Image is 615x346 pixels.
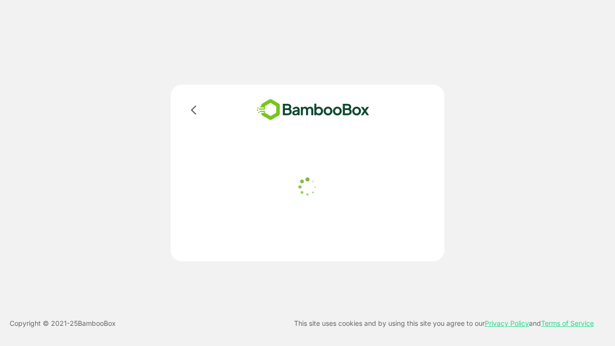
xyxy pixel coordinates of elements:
a: Privacy Policy [485,319,529,327]
p: This site uses cookies and by using this site you agree to our and [294,318,594,329]
p: Copyright © 2021- 25 BambooBox [10,318,116,329]
a: Terms of Service [541,319,594,327]
img: loader [295,175,320,199]
img: bamboobox [243,96,383,124]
